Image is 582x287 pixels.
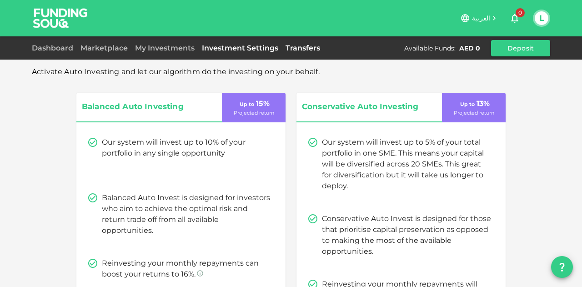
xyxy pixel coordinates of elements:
span: Activate Auto Investing and let our algorithm do the investing on your behalf. [32,67,320,76]
a: Investment Settings [198,44,282,52]
span: Up to [240,101,254,107]
p: Conservative Auto Invest is designed for those that prioritise capital preservation as opposed to... [322,213,491,257]
button: L [535,11,548,25]
button: 0 [506,9,524,27]
a: Marketplace [77,44,131,52]
a: Transfers [282,44,324,52]
div: Available Funds : [404,44,456,53]
span: Up to [460,101,475,107]
p: Projected return [454,109,494,117]
a: My Investments [131,44,198,52]
span: 0 [516,8,525,17]
div: AED 0 [459,44,480,53]
p: 13 % [458,98,490,109]
button: question [551,256,573,278]
p: Balanced Auto Invest is designed for investors who aim to achieve the optimal risk and return tra... [102,192,271,236]
p: Our system will invest up to 10% of your portfolio in any single opportunity [102,137,271,159]
p: Our system will invest up to 5% of your total portfolio in one SME. This means your capital will ... [322,137,491,191]
span: Balanced Auto Investing [82,100,205,114]
p: Reinvesting your monthly repayments can boost your returns to 16%. [102,258,271,280]
a: Dashboard [32,44,77,52]
button: Deposit [491,40,550,56]
span: Conservative Auto Investing [302,100,425,114]
p: Projected return [234,109,274,117]
p: 15 % [238,98,270,109]
span: العربية [472,14,490,22]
